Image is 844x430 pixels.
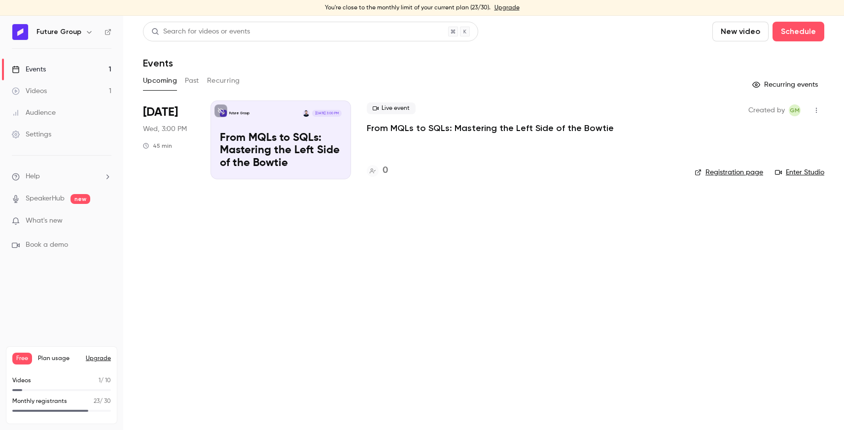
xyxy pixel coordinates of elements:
span: new [70,194,90,204]
div: Search for videos or events [151,27,250,37]
img: Future Group [12,24,28,40]
p: Monthly registrants [12,397,67,406]
span: Help [26,171,40,182]
button: Recurring events [748,77,824,93]
button: Recurring [207,73,240,89]
iframe: Noticeable Trigger [100,217,111,226]
span: Book a demo [26,240,68,250]
img: Mitch Richards [303,110,310,117]
a: 0 [367,164,388,177]
p: Videos [12,376,31,385]
p: / 30 [94,397,111,406]
p: From MQLs to SQLs: Mastering the Left Side of the Bowtie [220,132,342,170]
span: 1 [99,378,101,384]
button: New video [712,22,769,41]
button: Upcoming [143,73,177,89]
span: Created by [748,104,785,116]
span: Plan usage [38,355,80,363]
span: Gabi Miller [789,104,801,116]
h4: 0 [383,164,388,177]
div: Audience [12,108,56,118]
div: 45 min [143,142,172,150]
span: Wed, 3:00 PM [143,124,187,134]
h1: Events [143,57,173,69]
a: Upgrade [494,4,520,12]
div: Events [12,65,46,74]
li: help-dropdown-opener [12,171,111,182]
span: Live event [367,102,416,114]
p: / 10 [99,376,111,385]
button: Schedule [773,22,824,41]
span: Free [12,353,32,364]
p: Future Group [229,111,249,116]
span: 23 [94,398,100,404]
div: Settings [12,130,51,139]
div: Sep 24 Wed, 2:00 PM (Europe/London) [143,100,195,179]
a: Registration page [695,167,763,177]
span: [DATE] 3:00 PM [312,110,341,117]
a: From MQLs to SQLs: Mastering the Left Side of the Bowtie [367,122,614,134]
a: SpeakerHub [26,194,65,204]
a: From MQLs to SQLs: Mastering the Left Side of the BowtieFuture GroupMitch Richards[DATE] 3:00 PMF... [211,100,351,179]
span: GM [790,104,800,116]
h6: Future Group [36,27,81,37]
a: Enter Studio [775,167,824,177]
button: Upgrade [86,355,111,363]
span: [DATE] [143,104,178,120]
span: What's new [26,216,63,226]
button: Past [185,73,199,89]
div: Videos [12,86,47,96]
